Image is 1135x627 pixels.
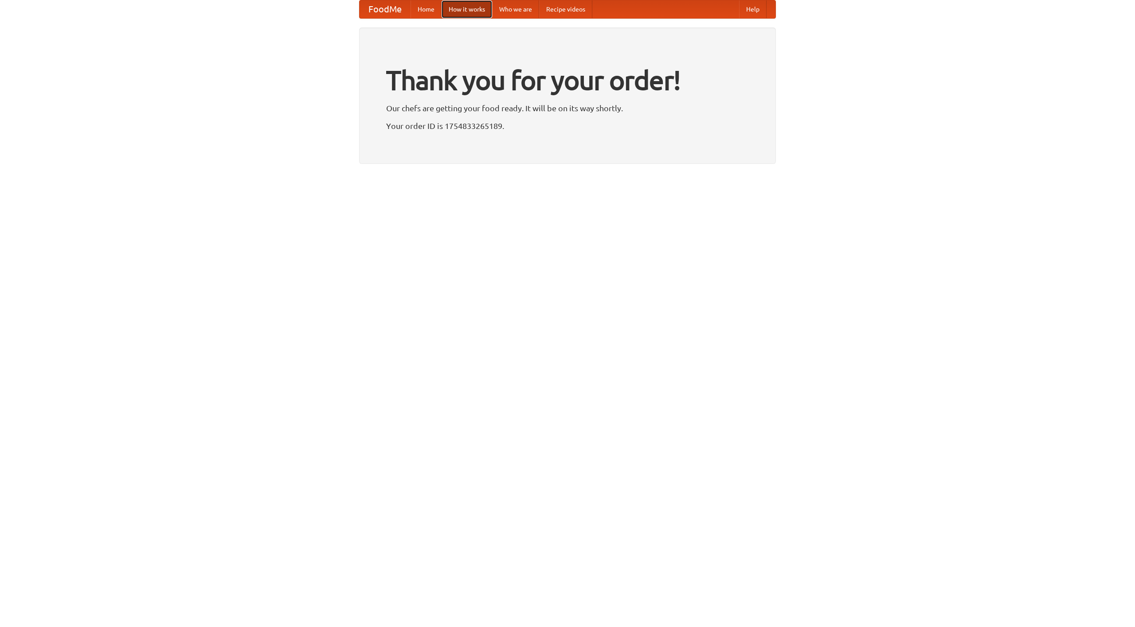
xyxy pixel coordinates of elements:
[442,0,492,18] a: How it works
[411,0,442,18] a: Home
[360,0,411,18] a: FoodMe
[539,0,592,18] a: Recipe videos
[386,59,749,101] h1: Thank you for your order!
[386,101,749,115] p: Our chefs are getting your food ready. It will be on its way shortly.
[492,0,539,18] a: Who we are
[739,0,767,18] a: Help
[386,119,749,132] p: Your order ID is 1754833265189.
